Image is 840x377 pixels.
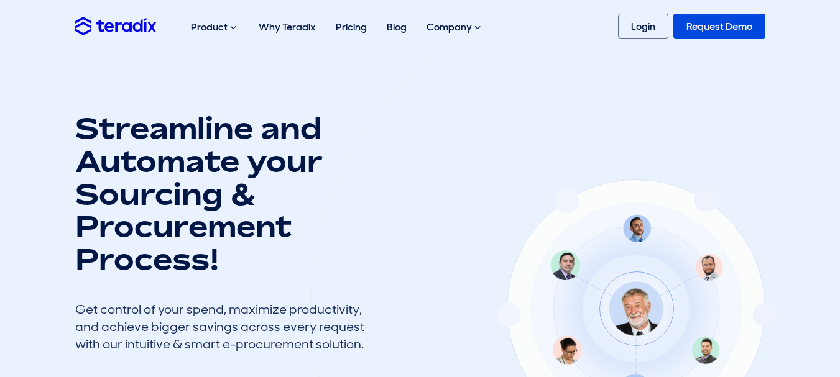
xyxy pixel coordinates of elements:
div: Get control of your spend, maximize productivity, and achieve bigger savings across every request... [75,301,374,353]
a: Pricing [326,7,377,47]
a: Why Teradix [249,7,326,47]
div: Product [181,7,249,47]
a: Login [618,14,668,39]
div: Company [417,7,493,47]
a: Blog [377,7,417,47]
h1: Streamline and Automate your Sourcing & Procurement Process! [75,112,374,276]
img: Teradix logo [75,17,156,35]
a: Request Demo [673,14,765,39]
